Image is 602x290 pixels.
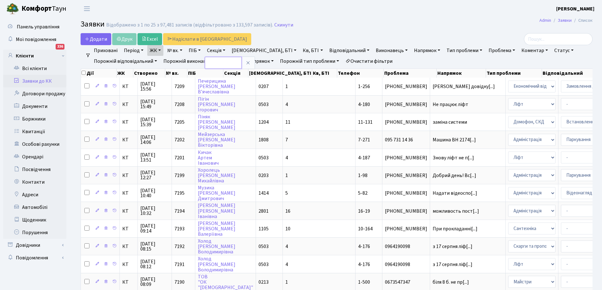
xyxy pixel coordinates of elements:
span: 7193 [174,225,185,232]
span: [PHONE_NUMBER] [385,120,427,125]
input: Пошук... [524,33,593,45]
span: 0207 [258,83,269,90]
span: 1808 [258,136,269,143]
a: [PERSON_NAME][PERSON_NAME]Валеріївна [198,220,235,238]
span: КТ [122,226,135,231]
span: 095 731 14 36 [385,137,427,142]
div: Відображено з 1 по 25 з 97,481 записів (відфільтровано з 133,597 записів). [106,22,273,28]
span: [DATE] 12:27 [140,170,169,180]
a: Порожній тип проблеми [277,56,342,67]
th: Проблема [384,69,437,78]
span: 5 [285,190,288,197]
span: Заявки [81,19,105,30]
a: Заявки [558,17,572,24]
span: [DATE] 08:15 [140,241,169,252]
span: 0503 [258,101,269,108]
span: КТ [122,120,135,125]
span: 4-176 [358,243,370,250]
span: [DATE] 10:40 [140,188,169,198]
a: № вх. [165,45,185,56]
a: Холод[PERSON_NAME]Володимирівна [198,238,235,255]
a: Піняк[PERSON_NAME][PERSON_NAME] [198,113,235,131]
span: 4 [285,154,288,161]
span: 7194 [174,208,185,215]
span: можливость пост[...] [433,208,479,215]
a: Статус [552,45,576,56]
span: Панель управління [17,23,59,30]
span: 4 [285,101,288,108]
a: Договори продажу [3,87,66,100]
span: КТ [122,137,135,142]
a: КичакАртемІванович [198,149,219,167]
span: 0673547347 [385,280,427,285]
span: 1-256 [358,83,370,90]
div: 336 [56,44,64,50]
span: 0203 [258,172,269,179]
th: № вх. [165,69,187,78]
span: КТ [122,102,135,107]
span: [PHONE_NUMBER] [385,155,427,160]
span: 7191 [174,261,185,268]
th: Секція [223,69,248,78]
span: 1105 [258,225,269,232]
span: 2801 [258,208,269,215]
span: [PHONE_NUMBER] [385,173,427,178]
span: Надати відеоспо[...] [433,190,477,197]
span: 1414 [258,190,269,197]
span: [DATE] 15:56 [140,81,169,92]
a: Всі клієнти [3,62,66,75]
span: КТ [122,84,135,89]
span: Машина ВН 2174[...] [433,136,476,143]
a: Порожній напрямок [222,56,276,67]
span: 0964190098 [385,262,427,267]
a: Посвідчення [3,163,66,176]
a: Панель управління [3,21,66,33]
span: [DATE] 15:39 [140,117,169,127]
span: Не працює ліфт [433,102,503,107]
span: 1 [285,172,288,179]
span: 7192 [174,243,185,250]
span: КТ [122,280,135,285]
span: 7209 [174,83,185,90]
span: [DATE] 14:06 [140,135,169,145]
a: Admin [539,17,551,24]
span: [PHONE_NUMBER] [385,191,427,196]
span: Добрий день! Вс[...] [433,172,476,179]
th: Відповідальний [542,69,599,78]
a: Орендарі [3,151,66,163]
span: 4-176 [358,261,370,268]
span: 16-19 [358,208,370,215]
a: Період [121,45,146,56]
img: logo.png [6,3,19,15]
span: 7190 [174,279,185,286]
a: Кв, БТІ [300,45,325,56]
a: Музика[PERSON_NAME]Дмитрович [198,184,235,202]
span: 4-187 [358,154,370,161]
span: [DATE] 15:49 [140,99,169,109]
span: 1-500 [358,279,370,286]
span: 1 [285,279,288,286]
a: Порожній виконавець [161,56,221,67]
span: [DATE] 13:51 [140,152,169,163]
span: КТ [122,244,135,249]
th: Тип проблеми [486,69,542,78]
th: Напрямок [437,69,486,78]
a: Тип проблеми [444,45,485,56]
a: Приховані [91,45,120,56]
span: біля 8 б. не пр[...] [433,279,469,286]
span: 10 [285,225,290,232]
span: 11 [285,119,290,126]
span: 1 [285,83,288,90]
a: Контакти [3,176,66,188]
span: Знову ліфт не п[...] [433,154,474,161]
span: 0213 [258,279,269,286]
a: Хоролець[PERSON_NAME]Михайлівна [198,167,235,184]
span: [DATE] 08:12 [140,259,169,269]
th: ПІБ [187,69,223,78]
th: [DEMOGRAPHIC_DATA], БТІ [248,69,312,78]
a: Клієнти [3,50,66,62]
a: Відповідальний [327,45,372,56]
a: Секція [204,45,228,56]
a: Проблема [486,45,518,56]
span: [PHONE_NUMBER] [385,102,427,107]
